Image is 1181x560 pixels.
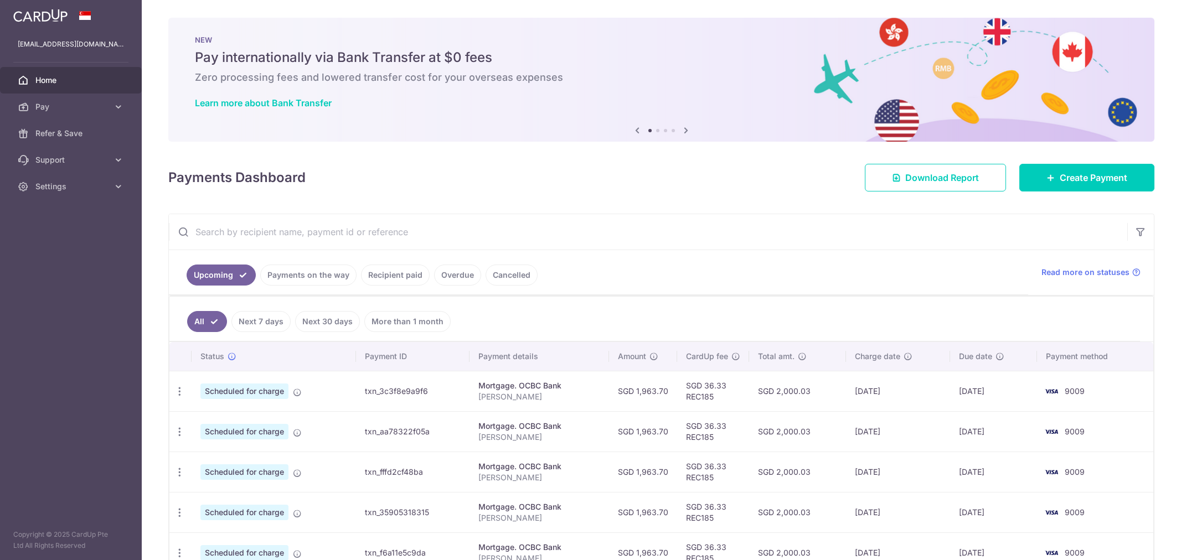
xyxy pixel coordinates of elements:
[749,492,846,532] td: SGD 2,000.03
[846,492,950,532] td: [DATE]
[470,342,608,371] th: Payment details
[1040,385,1063,398] img: Bank Card
[609,452,677,492] td: SGD 1,963.70
[478,391,600,402] p: [PERSON_NAME]
[950,452,1037,492] td: [DATE]
[35,128,109,139] span: Refer & Save
[187,311,227,332] a: All
[1040,465,1063,479] img: Bank Card
[865,164,1006,191] a: Download Report
[200,424,288,439] span: Scheduled for charge
[1040,546,1063,559] img: Bank Card
[855,351,900,362] span: Charge date
[35,181,109,192] span: Settings
[1065,386,1085,396] span: 9009
[35,154,109,165] span: Support
[1065,427,1085,436] span: 9009
[200,505,288,520] span: Scheduled for charge
[1060,171,1127,184] span: Create Payment
[1065,548,1085,557] span: 9009
[13,9,68,22] img: CardUp
[677,411,749,452] td: SGD 36.33 REC185
[1019,164,1154,191] a: Create Payment
[1065,467,1085,476] span: 9009
[364,311,451,332] a: More than 1 month
[1040,425,1063,438] img: Bank Card
[609,411,677,452] td: SGD 1,963.70
[846,452,950,492] td: [DATE]
[486,265,538,286] a: Cancelled
[1040,506,1063,519] img: Bank Card
[677,452,749,492] td: SGD 36.33 REC185
[356,371,470,411] td: txn_3c3f8e9a9f6
[187,265,256,286] a: Upcoming
[231,311,291,332] a: Next 7 days
[295,311,360,332] a: Next 30 days
[478,542,600,553] div: Mortgage. OCBC Bank
[677,492,749,532] td: SGD 36.33 REC185
[950,371,1037,411] td: [DATE]
[169,214,1127,250] input: Search by recipient name, payment id or reference
[609,492,677,532] td: SGD 1,963.70
[618,351,646,362] span: Amount
[356,411,470,452] td: txn_aa78322f05a
[18,39,124,50] p: [EMAIL_ADDRESS][DOMAIN_NAME]
[1041,267,1141,278] a: Read more on statuses
[749,371,846,411] td: SGD 2,000.03
[1037,342,1153,371] th: Payment method
[356,342,470,371] th: Payment ID
[950,492,1037,532] td: [DATE]
[200,383,288,399] span: Scheduled for charge
[434,265,481,286] a: Overdue
[35,75,109,86] span: Home
[478,472,600,483] p: [PERSON_NAME]
[195,49,1128,66] h5: Pay internationally via Bank Transfer at $0 fees
[950,411,1037,452] td: [DATE]
[195,97,332,108] a: Learn more about Bank Transfer
[1065,507,1085,517] span: 9009
[905,171,979,184] span: Download Report
[758,351,795,362] span: Total amt.
[478,421,600,432] div: Mortgage. OCBC Bank
[846,371,950,411] td: [DATE]
[478,512,600,523] p: [PERSON_NAME]
[749,411,846,452] td: SGD 2,000.03
[168,168,306,188] h4: Payments Dashboard
[168,18,1154,142] img: Bank transfer banner
[1041,267,1130,278] span: Read more on statuses
[846,411,950,452] td: [DATE]
[749,452,846,492] td: SGD 2,000.03
[959,351,992,362] span: Due date
[195,35,1128,44] p: NEW
[260,265,357,286] a: Payments on the way
[609,371,677,411] td: SGD 1,963.70
[195,71,1128,84] h6: Zero processing fees and lowered transfer cost for your overseas expenses
[35,101,109,112] span: Pay
[686,351,728,362] span: CardUp fee
[478,501,600,512] div: Mortgage. OCBC Bank
[478,380,600,391] div: Mortgage. OCBC Bank
[478,461,600,472] div: Mortgage. OCBC Bank
[478,432,600,443] p: [PERSON_NAME]
[356,492,470,532] td: txn_35905318315
[200,351,224,362] span: Status
[356,452,470,492] td: txn_fffd2cf48ba
[200,464,288,480] span: Scheduled for charge
[677,371,749,411] td: SGD 36.33 REC185
[361,265,430,286] a: Recipient paid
